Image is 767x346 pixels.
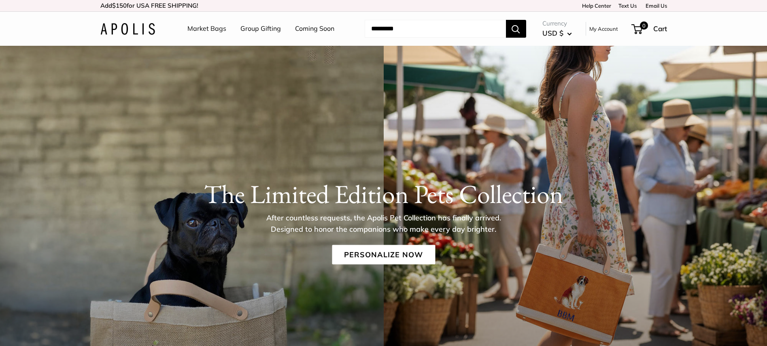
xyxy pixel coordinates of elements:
button: Search [506,20,526,38]
a: My Account [589,24,618,34]
a: Email Us [643,2,667,9]
a: 0 Cart [632,22,667,35]
span: 0 [640,21,648,30]
a: Coming Soon [295,23,334,35]
span: $150 [112,2,127,9]
img: Apolis [100,23,155,35]
span: Currency [542,18,572,29]
button: USD $ [542,27,572,40]
h1: The Limited Edition Pets Collection [100,179,667,209]
span: USD $ [542,29,563,37]
a: Market Bags [187,23,226,35]
a: Help Center [579,2,611,9]
a: Text Us [618,2,637,9]
a: Personalize Now [332,245,435,265]
input: Search... [365,20,506,38]
a: Group Gifting [240,23,281,35]
span: Cart [653,24,667,33]
p: After countless requests, the Apolis Pet Collection has finally arrived. Designed to honor the co... [252,212,515,235]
